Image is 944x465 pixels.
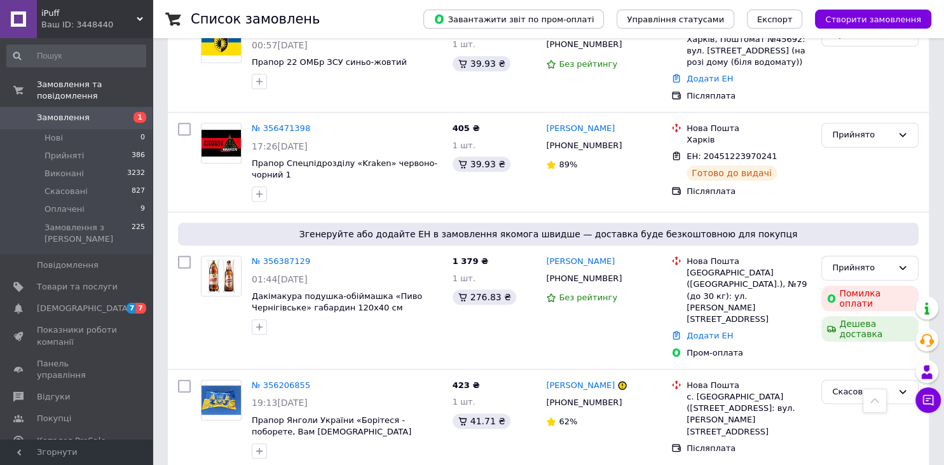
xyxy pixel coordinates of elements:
[44,150,84,162] span: Прийняті
[423,10,604,29] button: Завантажити звіт по пром-оплаті
[132,222,145,245] span: 225
[252,158,437,180] a: Прапор Спецпідрозділу «Kraken» червоно-чорний 1
[252,415,420,461] a: Прапор Янголи України «Борітеся - поборете, Вам [DEMOGRAPHIC_DATA] помагає!» [PERSON_NAME], 1,05х...
[687,134,811,146] div: Харків
[132,150,145,162] span: 386
[140,204,145,215] span: 9
[37,435,106,447] span: Каталог ProSale
[202,256,241,296] img: Фото товару
[133,112,146,123] span: 1
[44,222,132,245] span: Замовлення з [PERSON_NAME]
[821,316,919,342] div: Дешева доставка
[434,13,594,25] span: Завантажити звіт по пром-оплаті
[252,123,310,133] a: № 356471398
[44,132,63,144] span: Нові
[453,289,516,305] div: 276.83 ₴
[37,358,118,381] span: Панель управління
[132,186,145,197] span: 827
[252,291,422,313] a: Дакімакура подушка-обіймашка «Пиво Чернігівське» габардин 120х40 см
[559,417,577,426] span: 62%
[687,256,811,267] div: Нова Пошта
[44,168,84,179] span: Виконані
[687,151,777,161] span: ЕН: 20451223970241
[201,380,242,420] a: Фото товару
[747,10,803,29] button: Експорт
[687,391,811,438] div: с. [GEOGRAPHIC_DATA] ([STREET_ADDRESS]: вул. [PERSON_NAME][STREET_ADDRESS]
[546,123,615,135] a: [PERSON_NAME]
[37,79,153,102] span: Замовлення та повідомлення
[252,40,308,50] span: 00:57[DATE]
[832,261,893,275] div: Прийнято
[757,15,793,24] span: Експорт
[687,186,811,197] div: Післяплата
[687,347,811,359] div: Пром-оплата
[183,228,913,240] span: Згенеруйте або додайте ЕН в замовлення якомога швидше — доставка буде безкоштовною для покупця
[201,123,242,163] a: Фото товару
[453,413,510,429] div: 41.71 ₴
[37,112,90,123] span: Замовлення
[687,34,811,69] div: Харків, Поштомат №45692: вул. [STREET_ADDRESS] (на розі дому (біля водомату))
[453,397,475,406] span: 1 шт.
[201,22,242,63] a: Фото товару
[37,281,118,293] span: Товари та послуги
[201,256,242,296] a: Фото товару
[41,19,153,31] div: Ваш ID: 3448440
[44,204,85,215] span: Оплачені
[252,274,308,284] span: 01:44[DATE]
[825,15,921,24] span: Створити замовлення
[37,303,131,314] span: [DEMOGRAPHIC_DATA]
[37,324,118,347] span: Показники роботи компанії
[802,14,931,24] a: Створити замовлення
[37,413,71,424] span: Покупці
[41,8,137,19] span: iPuff
[252,57,407,67] span: Прапор 22 ОМБр ЗСУ синьо-жовтий
[252,141,308,151] span: 17:26[DATE]
[559,59,617,69] span: Без рейтингу
[37,391,70,403] span: Відгуки
[453,256,488,266] span: 1 379 ₴
[202,130,241,156] img: Фото товару
[544,137,624,154] div: [PHONE_NUMBER]
[544,270,624,287] div: [PHONE_NUMBER]
[832,385,893,399] div: Скасовано
[546,256,615,268] a: [PERSON_NAME]
[453,141,475,150] span: 1 шт.
[832,128,893,142] div: Прийнято
[544,394,624,411] div: [PHONE_NUMBER]
[453,274,475,283] span: 1 шт.
[559,160,577,169] span: 89%
[627,15,724,24] span: Управління статусами
[6,45,146,67] input: Пошук
[191,11,320,27] h1: Список замовлень
[544,36,624,53] div: [PHONE_NUMBER]
[687,331,733,340] a: Додати ЕН
[453,123,480,133] span: 405 ₴
[44,186,88,197] span: Скасовані
[127,303,137,314] span: 7
[202,385,241,415] img: Фото товару
[202,29,241,55] img: Фото товару
[815,10,931,29] button: Створити замовлення
[687,123,811,134] div: Нова Пошта
[136,303,146,314] span: 7
[687,443,811,454] div: Післяплата
[127,168,145,179] span: 3232
[453,56,510,71] div: 39.93 ₴
[617,10,734,29] button: Управління статусами
[453,380,480,390] span: 423 ₴
[453,39,475,49] span: 1 шт.
[559,293,617,302] span: Без рейтингу
[252,256,310,266] a: № 356387129
[687,380,811,391] div: Нова Пошта
[37,260,99,271] span: Повідомлення
[687,90,811,102] div: Післяплата
[821,286,919,311] div: Помилка оплати
[546,380,615,392] a: [PERSON_NAME]
[252,380,310,390] a: № 356206855
[687,74,733,83] a: Додати ЕН
[453,156,510,172] div: 39.93 ₴
[252,398,308,408] span: 19:13[DATE]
